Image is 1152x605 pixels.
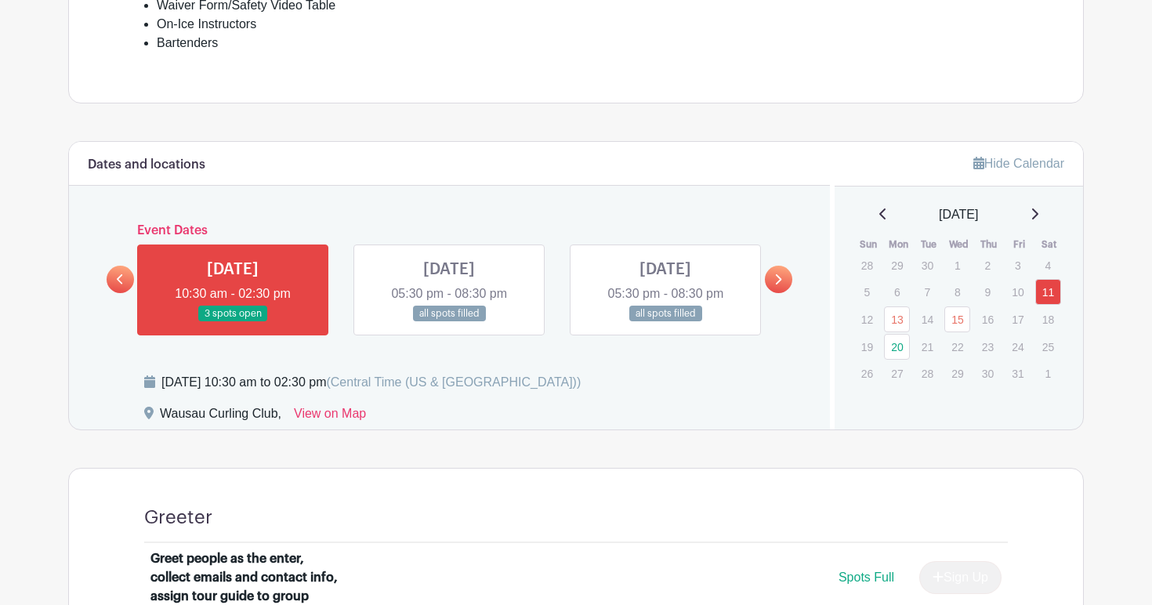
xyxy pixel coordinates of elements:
p: 1 [1035,361,1061,386]
p: 2 [975,253,1001,277]
p: 23 [975,335,1001,359]
a: 20 [884,334,910,360]
p: 7 [915,280,940,304]
p: 10 [1005,280,1031,304]
p: 31 [1005,361,1031,386]
li: On-Ice Instructors [157,15,1008,34]
p: 28 [915,361,940,386]
p: 19 [854,335,880,359]
p: 22 [944,335,970,359]
div: Wausau Curling Club, [160,404,281,429]
h6: Event Dates [134,223,765,238]
a: View on Map [294,404,366,429]
th: Sun [853,237,884,252]
h6: Dates and locations [88,158,205,172]
a: 13 [884,306,910,332]
p: 18 [1035,307,1061,331]
a: 11 [1035,279,1061,305]
p: 17 [1005,307,1031,331]
p: 26 [854,361,880,386]
h4: Greeter [144,506,212,529]
p: 24 [1005,335,1031,359]
p: 6 [884,280,910,304]
p: 4 [1035,253,1061,277]
p: 29 [944,361,970,386]
p: 30 [915,253,940,277]
th: Wed [944,237,974,252]
p: 29 [884,253,910,277]
span: [DATE] [939,205,978,224]
a: 15 [944,306,970,332]
p: 8 [944,280,970,304]
th: Sat [1034,237,1065,252]
th: Fri [1004,237,1034,252]
a: Hide Calendar [973,157,1064,170]
span: (Central Time (US & [GEOGRAPHIC_DATA])) [326,375,581,389]
p: 14 [915,307,940,331]
p: 25 [1035,335,1061,359]
p: 9 [975,280,1001,304]
p: 21 [915,335,940,359]
div: [DATE] 10:30 am to 02:30 pm [161,373,581,392]
span: Spots Full [839,571,894,584]
p: 3 [1005,253,1031,277]
p: 30 [975,361,1001,386]
th: Mon [883,237,914,252]
p: 1 [944,253,970,277]
p: 5 [854,280,880,304]
li: Bartenders [157,34,1008,53]
p: 28 [854,253,880,277]
p: 27 [884,361,910,386]
th: Tue [914,237,944,252]
p: 12 [854,307,880,331]
th: Thu [974,237,1005,252]
p: 16 [975,307,1001,331]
